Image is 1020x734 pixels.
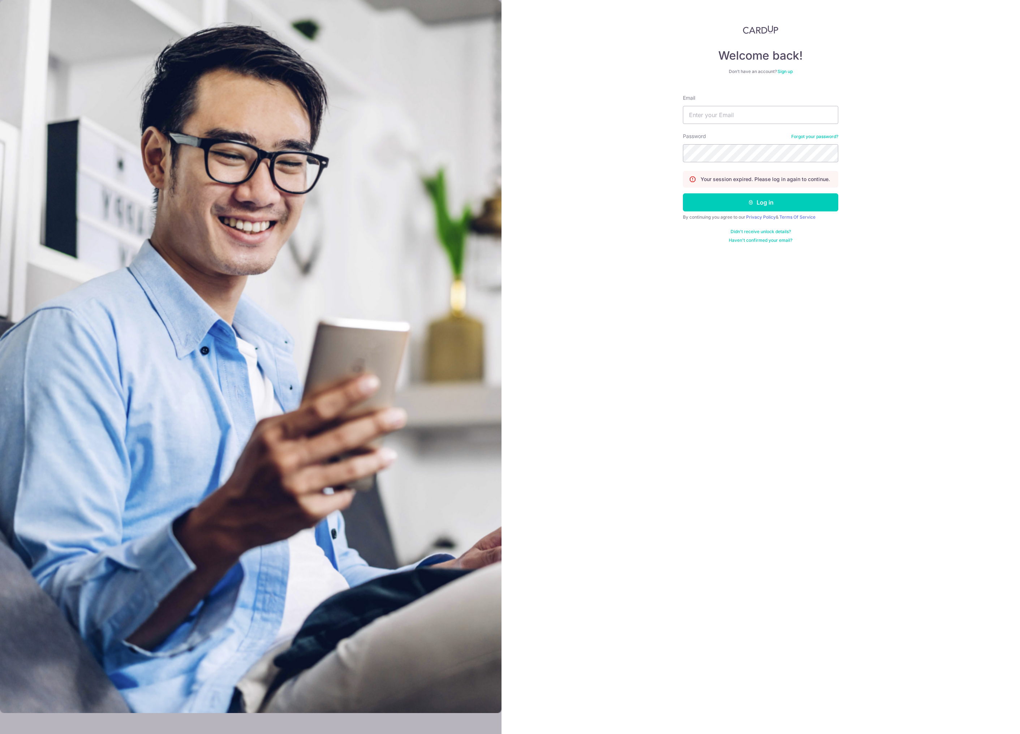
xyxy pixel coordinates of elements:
p: Your session expired. Please log in again to continue. [701,176,830,183]
a: Privacy Policy [746,214,776,220]
img: CardUp Logo [743,25,778,34]
h4: Welcome back! [683,48,838,63]
a: Terms Of Service [779,214,815,220]
a: Didn't receive unlock details? [731,229,791,235]
button: Log in [683,193,838,211]
a: Haven't confirmed your email? [729,237,792,243]
a: Forgot your password? [791,134,838,139]
label: Password [683,133,706,140]
div: By continuing you agree to our & [683,214,838,220]
a: Sign up [778,69,793,74]
div: Don’t have an account? [683,69,838,74]
label: Email [683,94,695,102]
input: Enter your Email [683,106,838,124]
